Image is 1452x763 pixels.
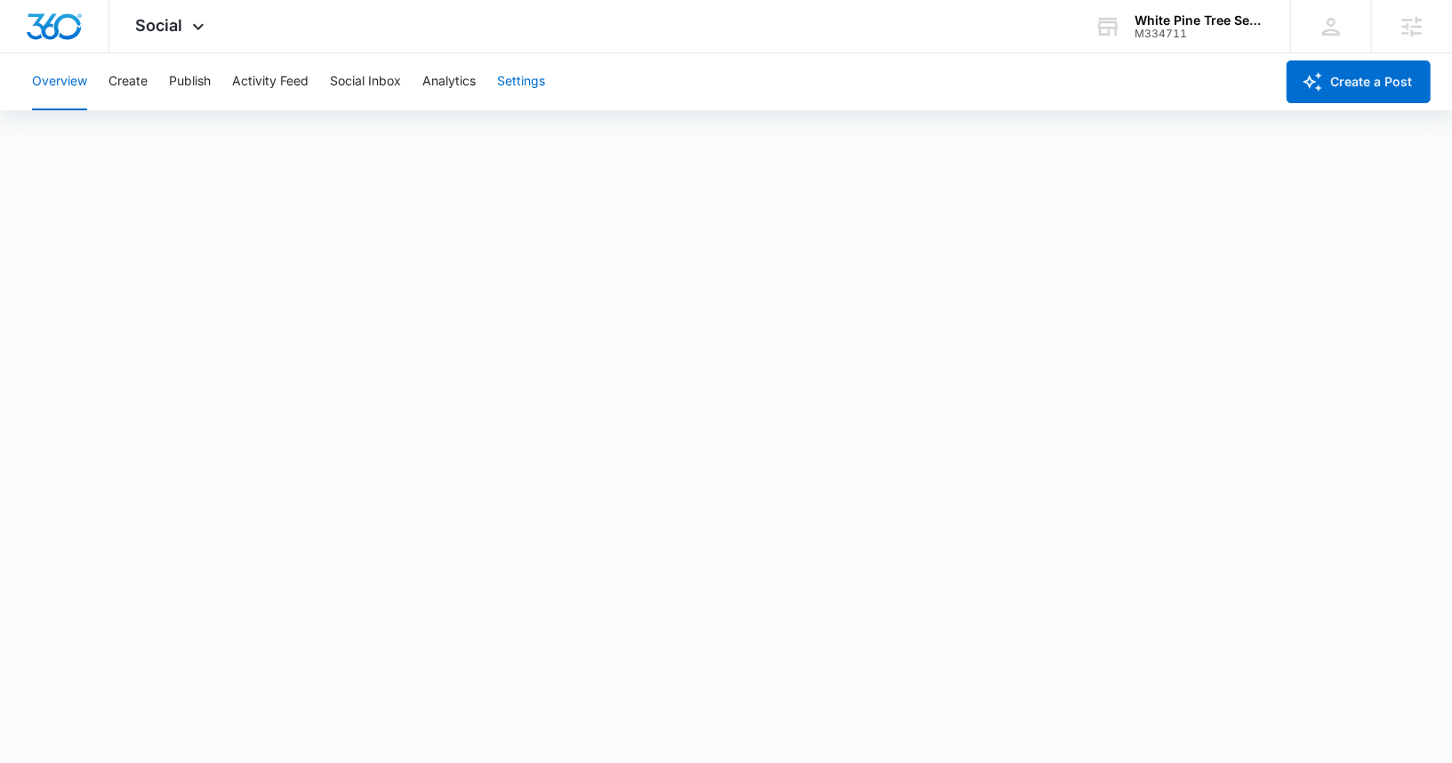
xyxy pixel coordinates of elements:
button: Analytics [422,53,476,110]
button: Social Inbox [330,53,401,110]
button: Settings [497,53,545,110]
div: account name [1135,13,1264,28]
button: Create a Post [1287,60,1431,103]
span: Social [136,16,183,35]
button: Publish [169,53,211,110]
button: Overview [32,53,87,110]
button: Create [108,53,148,110]
button: Activity Feed [232,53,309,110]
div: account id [1135,28,1264,40]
